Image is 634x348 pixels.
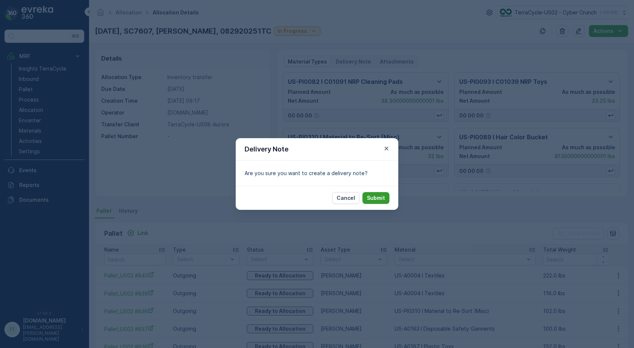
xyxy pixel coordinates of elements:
p: Delivery Note [245,144,289,154]
button: Cancel [332,192,359,204]
p: Submit [367,194,385,202]
button: Submit [362,192,389,204]
p: Cancel [337,194,355,202]
p: Are you sure you want to create a delivery note? [245,170,389,177]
